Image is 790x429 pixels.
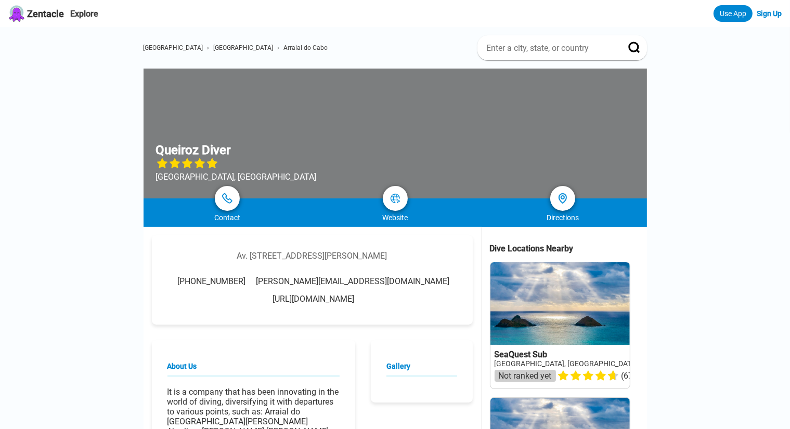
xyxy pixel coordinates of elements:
[273,294,354,304] a: [URL][DOMAIN_NAME]
[490,244,647,253] div: Dive Locations Nearby
[556,192,569,205] img: directions
[237,251,387,261] div: Av. [STREET_ADDRESS][PERSON_NAME]
[386,362,457,377] h2: Gallery
[177,276,245,286] span: [PHONE_NUMBER]
[144,213,312,222] div: Contact
[311,213,479,222] div: Website
[479,213,647,222] div: Directions
[167,362,340,377] h2: About Us
[8,5,64,22] a: Zentacle logoZentacle
[156,172,317,182] div: [GEOGRAPHIC_DATA], [GEOGRAPHIC_DATA]
[27,8,64,19] span: Zentacle
[256,276,449,286] span: [PERSON_NAME][EMAIL_ADDRESS][DOMAIN_NAME]
[390,193,400,204] img: map
[486,43,614,53] input: Enter a city, state, or country
[70,9,98,19] a: Explore
[757,9,782,18] a: Sign Up
[550,186,575,211] a: directions
[208,44,210,51] span: ›
[8,5,25,22] img: Zentacle logo
[278,44,280,51] span: ›
[383,186,408,211] a: map
[222,193,232,204] img: phone
[144,44,203,51] a: [GEOGRAPHIC_DATA]
[714,5,753,22] a: Use App
[214,44,274,51] a: [GEOGRAPHIC_DATA]
[284,44,328,51] a: Arraial do Cabo
[156,143,231,157] h1: Queiroz Diver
